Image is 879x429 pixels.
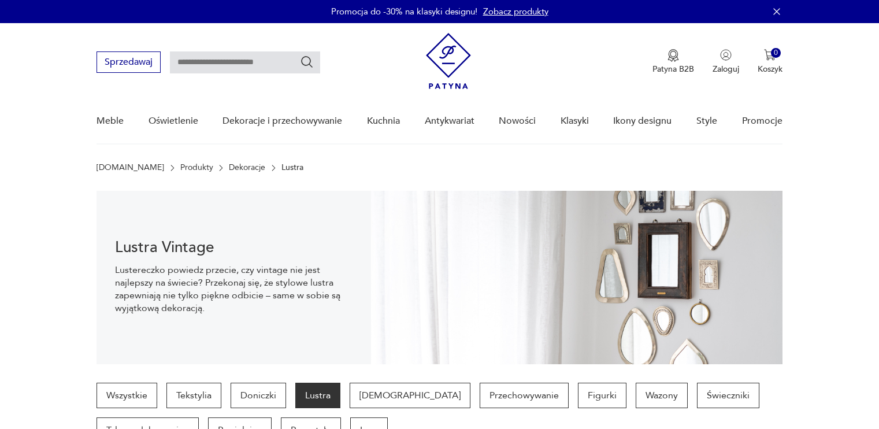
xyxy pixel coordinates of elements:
[713,64,739,75] p: Zaloguj
[295,383,340,408] a: Lustra
[652,64,694,75] p: Patyna B2B
[97,51,161,73] button: Sprzedawaj
[300,55,314,69] button: Szukaj
[561,99,589,143] a: Klasyki
[97,59,161,67] a: Sprzedawaj
[97,99,124,143] a: Meble
[231,383,286,408] a: Doniczki
[613,99,672,143] a: Ikony designu
[696,99,717,143] a: Style
[149,99,198,143] a: Oświetlenie
[742,99,782,143] a: Promocje
[578,383,626,408] a: Figurki
[713,49,739,75] button: Zaloguj
[367,99,400,143] a: Kuchnia
[180,163,213,172] a: Produkty
[771,48,781,58] div: 0
[499,99,536,143] a: Nowości
[636,383,688,408] a: Wazony
[426,33,471,89] img: Patyna - sklep z meblami i dekoracjami vintage
[115,264,353,315] p: Lustereczko powiedz przecie, czy vintage nie jest najlepszy na świecie? Przekonaj się, że stylowe...
[652,49,694,75] a: Ikona medaluPatyna B2B
[720,49,732,61] img: Ikonka użytkownika
[667,49,679,62] img: Ikona medalu
[697,383,759,408] a: Świeczniki
[758,49,782,75] button: 0Koszyk
[166,383,221,408] a: Tekstylia
[371,191,782,364] img: Lustra
[652,49,694,75] button: Patyna B2B
[97,383,157,408] a: Wszystkie
[281,163,303,172] p: Lustra
[758,64,782,75] p: Koszyk
[222,99,342,143] a: Dekoracje i przechowywanie
[483,6,548,17] a: Zobacz produkty
[229,163,265,172] a: Dekoracje
[115,241,353,254] h1: Lustra Vintage
[350,383,470,408] a: [DEMOGRAPHIC_DATA]
[97,163,164,172] a: [DOMAIN_NAME]
[764,49,776,61] img: Ikona koszyka
[425,99,474,143] a: Antykwariat
[480,383,569,408] a: Przechowywanie
[331,6,477,17] p: Promocja do -30% na klasyki designu!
